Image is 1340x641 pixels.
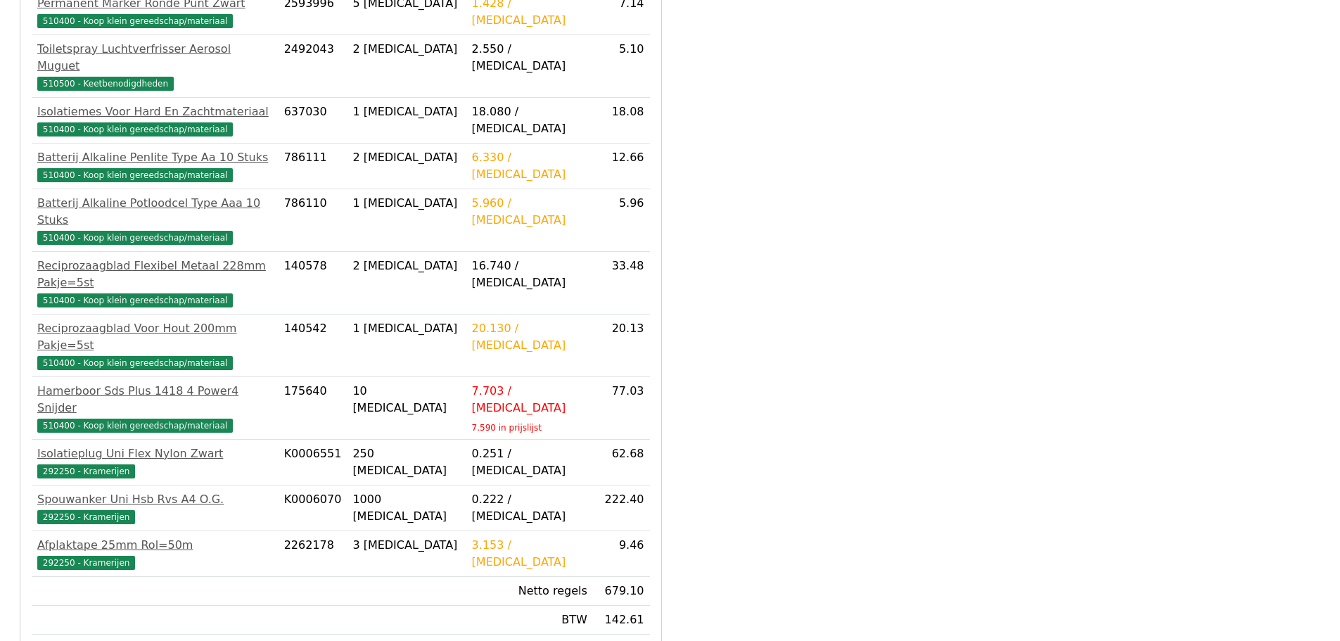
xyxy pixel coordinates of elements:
div: 20.130 / [MEDICAL_DATA] [472,320,587,354]
div: 0.222 / [MEDICAL_DATA] [472,491,587,525]
span: 292250 - Kramerijen [37,556,135,570]
div: 2 [MEDICAL_DATA] [352,258,460,274]
div: 10 [MEDICAL_DATA] [352,383,460,417]
div: 18.080 / [MEDICAL_DATA] [472,103,587,137]
td: 5.96 [593,189,650,252]
div: 5.960 / [MEDICAL_DATA] [472,195,587,229]
a: Batterij Alkaline Penlite Type Aa 10 Stuks510400 - Koop klein gereedschap/materiaal [37,149,273,183]
div: Batterij Alkaline Potloodcel Type Aaa 10 Stuks [37,195,273,229]
div: Reciprozaagblad Flexibel Metaal 228mm Pakje=5st [37,258,273,291]
div: 2.550 / [MEDICAL_DATA] [472,41,587,75]
a: Toiletspray Luchtverfrisser Aerosol Muguet510500 - Keetbenodigdheden [37,41,273,91]
td: 5.10 [593,35,650,98]
td: 786111 [279,144,347,189]
span: 510400 - Koop klein gereedschap/materiaal [37,231,233,245]
div: 3 [MEDICAL_DATA] [352,537,460,554]
td: 2262178 [279,531,347,577]
div: Isolatiemes Voor Hard En Zachtmateriaal [37,103,273,120]
div: Spouwanker Uni Hsb Rvs A4 O.G. [37,491,273,508]
td: 12.66 [593,144,650,189]
div: 2 [MEDICAL_DATA] [352,41,460,58]
div: Batterij Alkaline Penlite Type Aa 10 Stuks [37,149,273,166]
div: 3.153 / [MEDICAL_DATA] [472,537,587,571]
td: 33.48 [593,252,650,315]
span: 510500 - Keetbenodigdheden [37,77,174,91]
a: Spouwanker Uni Hsb Rvs A4 O.G.292250 - Kramerijen [37,491,273,525]
div: 16.740 / [MEDICAL_DATA] [472,258,587,291]
div: Isolatieplug Uni Flex Nylon Zwart [37,445,273,462]
div: 1 [MEDICAL_DATA] [352,320,460,337]
td: 637030 [279,98,347,144]
div: 7.703 / [MEDICAL_DATA] [472,383,587,417]
sub: 7.590 in prijslijst [472,423,542,433]
a: Afplaktape 25mm Rol=50m292250 - Kramerijen [37,537,273,571]
div: 0.251 / [MEDICAL_DATA] [472,445,587,479]
td: 679.10 [593,577,650,606]
div: 250 [MEDICAL_DATA] [352,445,460,479]
span: 510400 - Koop klein gereedschap/materiaal [37,356,233,370]
div: 1 [MEDICAL_DATA] [352,195,460,212]
a: Batterij Alkaline Potloodcel Type Aaa 10 Stuks510400 - Koop klein gereedschap/materiaal [37,195,273,246]
td: 140542 [279,315,347,377]
a: Reciprozaagblad Voor Hout 200mm Pakje=5st510400 - Koop klein gereedschap/materiaal [37,320,273,371]
td: K0006551 [279,440,347,485]
div: 1000 [MEDICAL_DATA] [352,491,460,525]
td: Netto regels [466,577,593,606]
span: 510400 - Koop klein gereedschap/materiaal [37,293,233,307]
a: Isolatieplug Uni Flex Nylon Zwart292250 - Kramerijen [37,445,273,479]
div: Reciprozaagblad Voor Hout 200mm Pakje=5st [37,320,273,354]
td: 62.68 [593,440,650,485]
td: 140578 [279,252,347,315]
a: Reciprozaagblad Flexibel Metaal 228mm Pakje=5st510400 - Koop klein gereedschap/materiaal [37,258,273,308]
td: 142.61 [593,606,650,635]
td: 9.46 [593,531,650,577]
td: 2492043 [279,35,347,98]
td: 786110 [279,189,347,252]
span: 292250 - Kramerijen [37,464,135,478]
span: 510400 - Koop klein gereedschap/materiaal [37,122,233,137]
a: Isolatiemes Voor Hard En Zachtmateriaal510400 - Koop klein gereedschap/materiaal [37,103,273,137]
td: 175640 [279,377,347,440]
div: Afplaktape 25mm Rol=50m [37,537,273,554]
td: 77.03 [593,377,650,440]
td: 222.40 [593,485,650,531]
span: 510400 - Koop klein gereedschap/materiaal [37,14,233,28]
span: 510400 - Koop klein gereedschap/materiaal [37,419,233,433]
span: 510400 - Koop klein gereedschap/materiaal [37,168,233,182]
div: 1 [MEDICAL_DATA] [352,103,460,120]
td: 20.13 [593,315,650,377]
td: 18.08 [593,98,650,144]
div: 6.330 / [MEDICAL_DATA] [472,149,587,183]
td: BTW [466,606,593,635]
td: K0006070 [279,485,347,531]
span: 292250 - Kramerijen [37,510,135,524]
a: Hamerboor Sds Plus 1418 4 Power4 Snijder510400 - Koop klein gereedschap/materiaal [37,383,273,433]
div: Hamerboor Sds Plus 1418 4 Power4 Snijder [37,383,273,417]
div: Toiletspray Luchtverfrisser Aerosol Muguet [37,41,273,75]
div: 2 [MEDICAL_DATA] [352,149,460,166]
